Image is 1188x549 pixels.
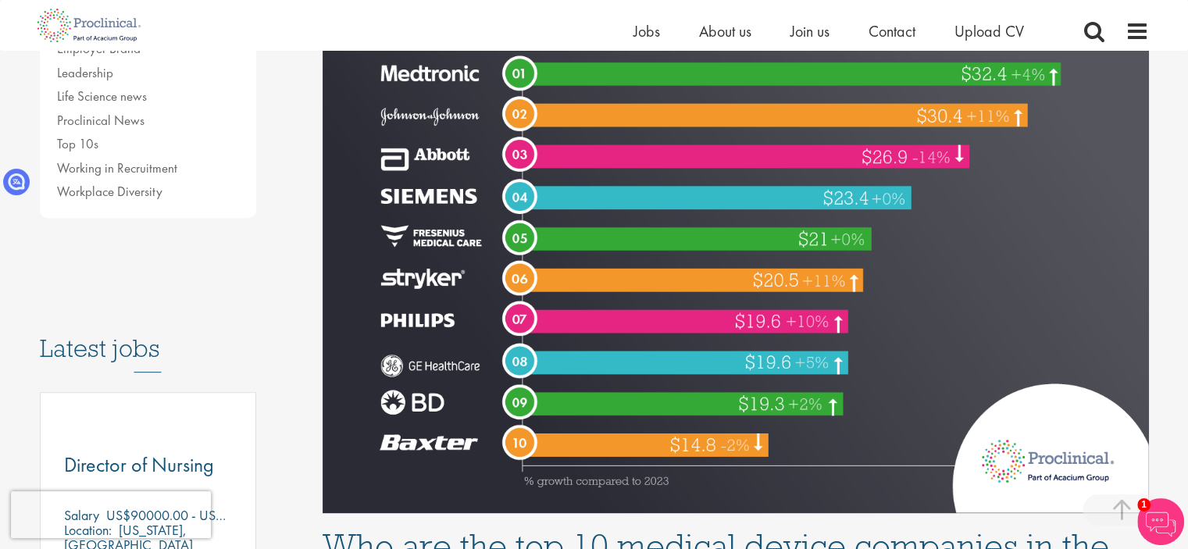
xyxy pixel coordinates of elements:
[57,87,147,105] a: Life Science news
[64,455,233,475] a: Director of Nursing
[699,21,751,41] a: About us
[64,451,214,478] span: Director of Nursing
[106,506,348,524] p: US$90000.00 - US$100000.00 per annum
[1137,498,1184,545] img: Chatbot
[869,21,915,41] a: Contact
[790,21,829,41] a: Join us
[954,21,1024,41] a: Upload CV
[1137,498,1151,512] span: 1
[57,135,98,152] a: Top 10s
[57,183,162,200] a: Workplace Diversity
[57,159,177,176] a: Working in Recruitment
[40,296,257,373] h3: Latest jobs
[11,491,211,538] iframe: reCAPTCHA
[57,64,113,81] a: Leadership
[633,21,660,41] a: Jobs
[57,112,144,129] a: Proclinical News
